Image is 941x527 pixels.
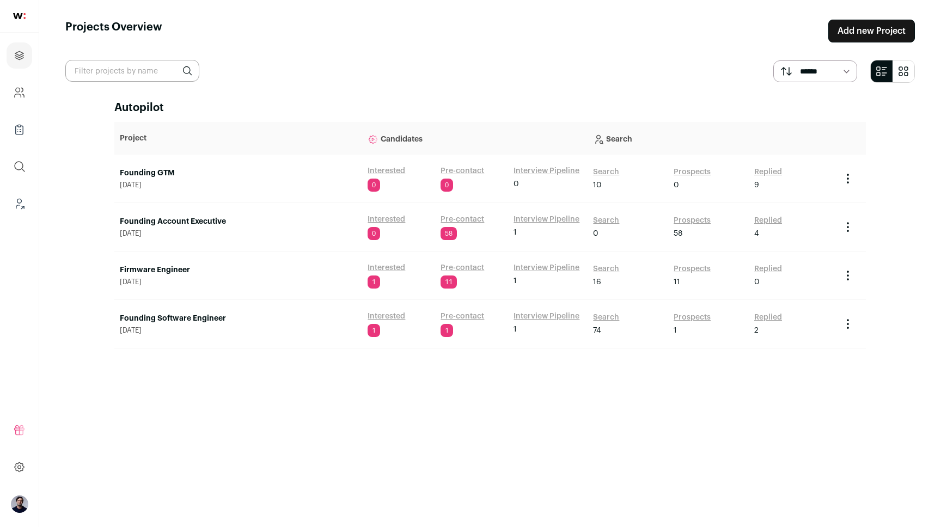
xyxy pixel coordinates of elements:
span: 9 [754,180,759,191]
button: Project Actions [841,269,854,282]
a: Search [593,312,619,323]
p: Candidates [368,127,582,149]
a: Prospects [674,215,711,226]
a: Leads (Backoffice) [7,191,32,217]
span: 4 [754,228,759,239]
a: Interested [368,166,405,176]
button: Project Actions [841,172,854,185]
span: [DATE] [120,326,357,335]
a: Founding Software Engineer [120,313,357,324]
a: Pre-contact [441,311,484,322]
span: 2 [754,325,759,336]
a: Search [593,263,619,274]
a: Interview Pipeline [514,166,579,176]
span: 1 [514,275,517,286]
span: 0 [754,277,760,287]
a: Pre-contact [441,166,484,176]
a: Search [593,215,619,226]
a: Firmware Engineer [120,265,357,275]
span: [DATE] [120,181,357,189]
a: Interview Pipeline [514,262,579,273]
span: 58 [674,228,682,239]
span: 10 [593,180,602,191]
a: Pre-contact [441,214,484,225]
span: [DATE] [120,229,357,238]
span: 1 [368,324,380,337]
span: 1 [441,324,453,337]
a: Company and ATS Settings [7,79,32,106]
span: [DATE] [120,278,357,286]
a: Interview Pipeline [514,311,579,322]
a: Interested [368,262,405,273]
button: Project Actions [841,317,854,330]
span: 1 [514,227,517,238]
a: Add new Project [828,20,915,42]
span: 0 [368,227,380,240]
a: Interested [368,214,405,225]
span: 11 [441,275,457,289]
img: wellfound-shorthand-0d5821cbd27db2630d0214b213865d53afaa358527fdda9d0ea32b1df1b89c2c.svg [13,13,26,19]
a: Interview Pipeline [514,214,579,225]
img: 1207525-medium_jpg [11,495,28,513]
span: 16 [593,277,601,287]
span: 0 [514,179,519,189]
span: 58 [441,227,457,240]
span: 0 [368,179,380,192]
a: Search [593,167,619,177]
a: Prospects [674,167,711,177]
a: Projects [7,42,32,69]
span: 0 [441,179,453,192]
h1: Projects Overview [65,20,162,42]
a: Replied [754,263,782,274]
a: Pre-contact [441,262,484,273]
a: Founding GTM [120,168,357,179]
span: 1 [514,324,517,335]
p: Project [120,133,357,144]
input: Filter projects by name [65,60,199,82]
h2: Autopilot [114,100,866,115]
a: Replied [754,215,782,226]
span: 11 [674,277,680,287]
button: Open dropdown [11,495,28,513]
span: 0 [674,180,679,191]
span: 1 [368,275,380,289]
span: 1 [674,325,677,336]
a: Prospects [674,263,711,274]
p: Search [593,127,830,149]
a: Prospects [674,312,711,323]
span: 0 [593,228,598,239]
a: Replied [754,312,782,323]
span: 74 [593,325,601,336]
a: Founding Account Executive [120,216,357,227]
a: Replied [754,167,782,177]
button: Project Actions [841,220,854,234]
a: Interested [368,311,405,322]
a: Company Lists [7,117,32,143]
